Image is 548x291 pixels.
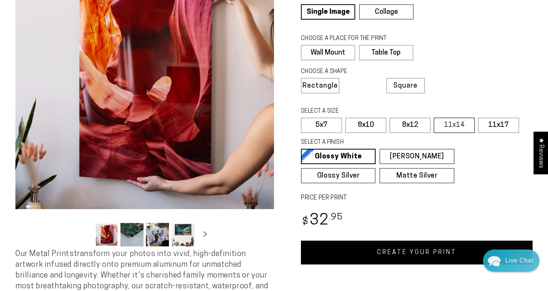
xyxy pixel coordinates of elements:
div: Contact Us Directly [505,249,533,272]
button: Load image 3 in gallery view [146,223,169,246]
a: CREATE YOUR PRINT [301,241,533,264]
label: 11x14 [434,118,475,133]
button: Slide right [197,226,214,243]
sup: .95 [329,213,343,222]
label: 11x17 [478,118,519,133]
span: $ [302,217,309,227]
bdi: 32 [301,213,343,228]
label: Table Top [359,45,413,60]
button: Slide left [76,226,93,243]
a: Glossy White [301,149,376,164]
a: Matte Silver [379,168,454,183]
div: Click to open Judge.me floating reviews tab [533,131,548,174]
div: Chat widget toggle [483,249,540,272]
button: Load image 2 in gallery view [120,223,144,246]
button: Load image 1 in gallery view [95,223,118,246]
a: Single Image [301,4,355,20]
span: Rectangle [302,83,338,90]
label: 8x12 [389,118,431,133]
a: Glossy Silver [301,168,376,183]
legend: SELECT A FINISH [301,138,437,147]
legend: CHOOSE A PLACE FOR THE PRINT [301,35,406,43]
legend: CHOOSE A SHAPE [301,68,375,76]
label: Wall Mount [301,45,355,60]
label: 5x7 [301,118,342,133]
a: Collage [359,4,413,20]
label: PRICE PER PRINT [301,194,533,203]
span: Square [393,83,418,90]
legend: SELECT A SIZE [301,107,437,116]
label: 8x10 [345,118,386,133]
a: [PERSON_NAME] [379,149,454,164]
button: Load image 4 in gallery view [171,223,194,246]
